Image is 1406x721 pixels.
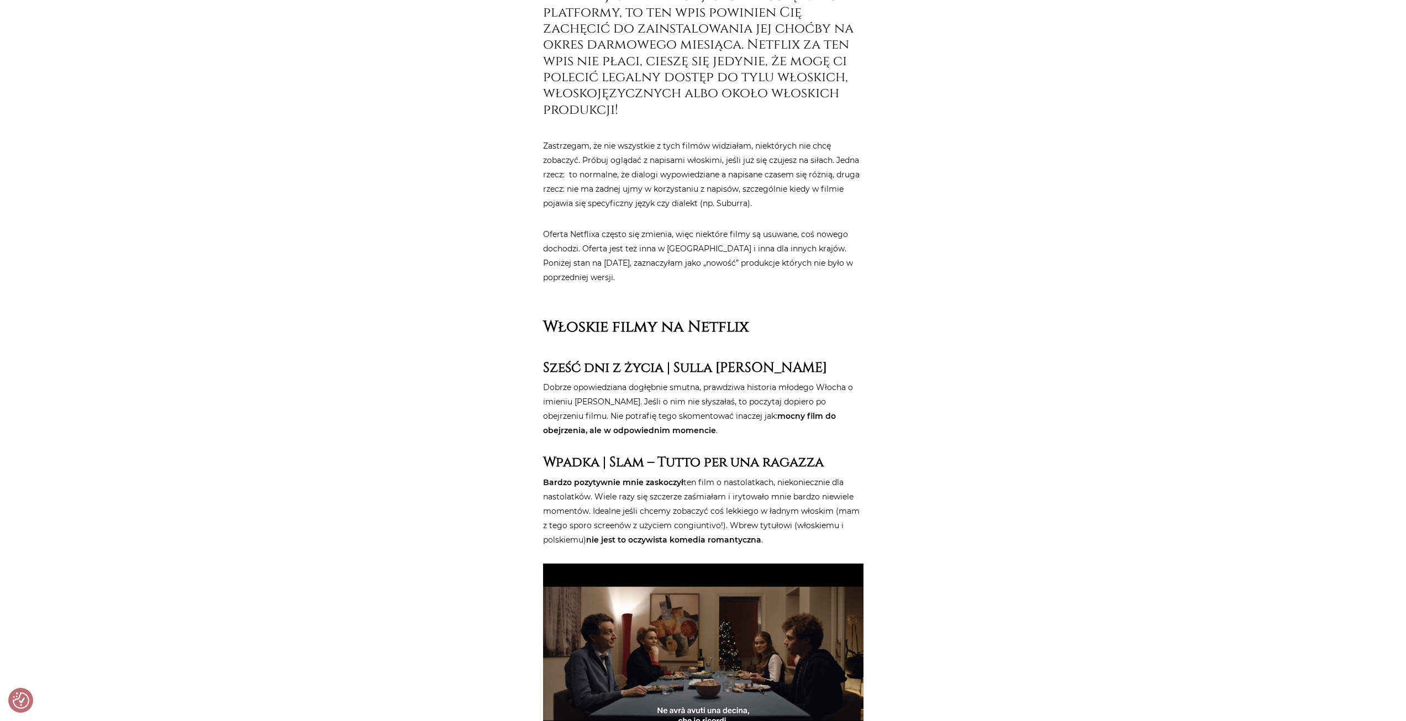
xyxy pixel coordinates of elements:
[13,692,29,709] img: Revisit consent button
[543,477,683,487] strong: Bardzo pozytywnie mnie zaskoczył
[13,692,29,709] button: Preferencje co do zgód
[586,535,761,545] strong: nie jest to oczywista komedia romantyczna
[543,453,824,471] strong: Wpadka | Slam – Tutto per una ragazza
[543,227,863,285] p: Oferta Netflixa często się zmienia, więc niektóre filmy są usuwane, coś nowego dochodzi. Oferta j...
[543,317,749,337] strong: Włoskie filmy na Netflix
[543,359,827,377] strong: Sześć dni z życia | Sulla [PERSON_NAME]
[543,475,863,547] p: ten film o nastolatkach, niekoniecznie dla nastolatków. Wiele razy się szczerze zaśmiałam i iryto...
[543,380,863,438] p: Dobrze opowiedziana dogłębnie smutna, prawdziwa historia młodego Włocha o imieniu [PERSON_NAME]. ...
[543,139,863,210] p: Zastrzegam, że nie wszystkie z tych filmów widziałam, niektórych nie chcę zobaczyć. Próbuj ogląda...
